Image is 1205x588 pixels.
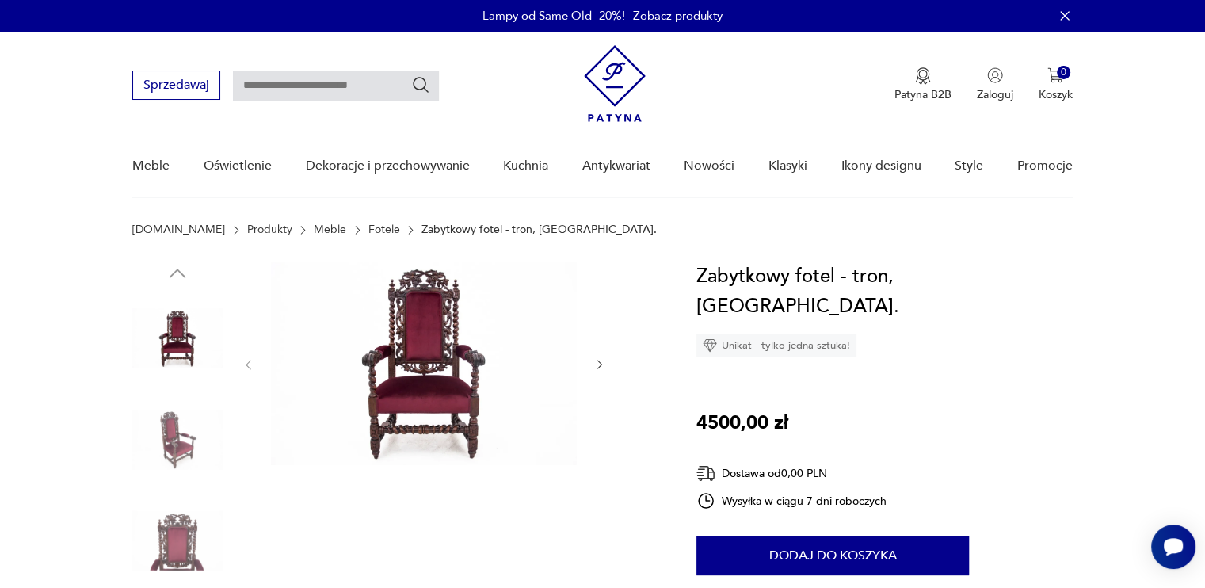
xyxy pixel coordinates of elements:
img: Ikonka użytkownika [987,67,1003,83]
iframe: Smartsupp widget button [1151,525,1195,569]
a: Style [955,136,983,197]
a: Zobacz produkty [633,8,723,24]
img: Ikona dostawy [696,464,715,483]
button: Sprzedawaj [132,71,220,100]
button: Zaloguj [977,67,1013,102]
img: Zdjęcie produktu Zabytkowy fotel - tron, Francja. [132,395,223,485]
button: Patyna B2B [894,67,951,102]
p: Patyna B2B [894,87,951,102]
a: Ikona medaluPatyna B2B [894,67,951,102]
a: Promocje [1017,136,1073,197]
button: Dodaj do koszyka [696,536,969,575]
h1: Zabytkowy fotel - tron, [GEOGRAPHIC_DATA]. [696,262,1073,322]
img: Zdjęcie produktu Zabytkowy fotel - tron, Francja. [132,293,223,384]
img: Ikona diamentu [703,338,717,353]
a: Oświetlenie [204,136,272,197]
a: Meble [314,223,346,236]
p: Koszyk [1039,87,1073,102]
p: 4500,00 zł [696,408,788,438]
p: Zaloguj [977,87,1013,102]
a: Fotele [368,223,400,236]
a: Sprzedawaj [132,81,220,92]
p: Zabytkowy fotel - tron, [GEOGRAPHIC_DATA]. [421,223,657,236]
a: Antykwariat [582,136,650,197]
a: Ikony designu [841,136,921,197]
div: 0 [1057,66,1070,79]
div: Dostawa od 0,00 PLN [696,464,887,483]
div: Unikat - tylko jedna sztuka! [696,334,856,357]
a: Kuchnia [503,136,548,197]
button: 0Koszyk [1039,67,1073,102]
a: [DOMAIN_NAME] [132,223,225,236]
img: Zdjęcie produktu Zabytkowy fotel - tron, Francja. [271,262,577,465]
img: Ikona medalu [915,67,931,85]
a: Meble [132,136,170,197]
div: Wysyłka w ciągu 7 dni roboczych [696,491,887,510]
button: Szukaj [411,75,430,94]
img: Ikona koszyka [1047,67,1063,83]
a: Dekoracje i przechowywanie [305,136,469,197]
p: Lampy od Same Old -20%! [482,8,625,24]
a: Klasyki [768,136,807,197]
img: Zdjęcie produktu Zabytkowy fotel - tron, Francja. [132,495,223,586]
a: Produkty [247,223,292,236]
img: Patyna - sklep z meblami i dekoracjami vintage [584,45,646,122]
a: Nowości [684,136,734,197]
